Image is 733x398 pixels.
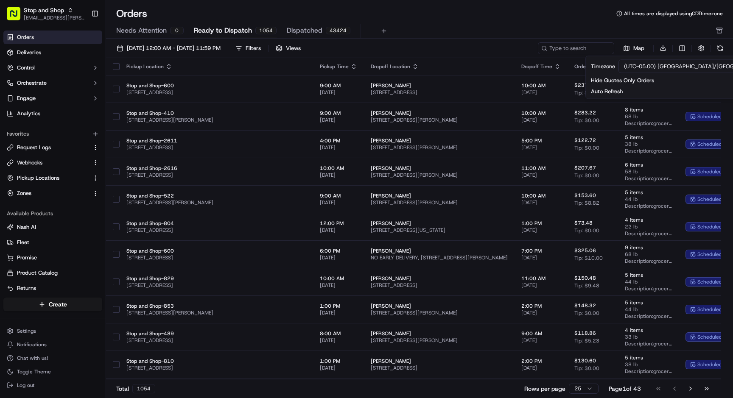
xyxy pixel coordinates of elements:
[7,189,89,197] a: Zones
[68,186,140,201] a: 💻API Documentation
[49,300,67,309] span: Create
[3,171,102,185] button: Pickup Locations
[574,310,599,317] span: Tip: $0.00
[574,109,596,116] span: $283.22
[113,42,224,54] button: [DATE] 12:00 AM - [DATE] 11:59 PM
[574,302,596,309] span: $148.32
[3,339,102,351] button: Notifications
[126,110,306,117] span: Stop and Shop-410
[697,278,722,285] span: scheduled
[697,334,722,340] span: scheduled
[574,192,596,199] span: $153.60
[3,156,102,170] button: Webhooks
[320,303,357,309] span: 1:00 PM
[625,189,672,196] span: 5 items
[17,155,24,161] img: 1736555255976-a54dd68f-1ca7-489b-9aae-adbdc363a1c4
[371,137,508,144] span: [PERSON_NAME]
[38,89,117,96] div: We're available if you need us!
[8,146,22,160] img: Matthew Saporito
[126,220,306,227] span: Stop and Shop-804
[3,266,102,280] button: Product Catalog
[625,203,672,209] span: Description: grocery bags
[131,109,154,119] button: See all
[697,361,722,368] span: scheduled
[371,309,508,316] span: [STREET_ADDRESS][PERSON_NAME]
[17,132,24,139] img: 1736555255976-a54dd68f-1ca7-489b-9aae-adbdc363a1c4
[591,77,654,84] label: Hide Quotes Only Orders
[126,89,306,96] span: [STREET_ADDRESS]
[320,137,357,144] span: 4:00 PM
[287,25,322,36] span: Dispatched
[320,192,357,199] span: 9:00 AM
[521,309,561,316] span: [DATE]
[3,3,88,24] button: Stop and Shop[EMAIL_ADDRESS][PERSON_NAME][DOMAIN_NAME]
[320,110,357,117] span: 9:00 AM
[371,199,508,206] span: [STREET_ADDRESS][PERSON_NAME]
[320,117,357,123] span: [DATE]
[5,186,68,201] a: 📗Knowledge Base
[574,200,599,206] span: Tip: $8.82
[574,365,599,372] span: Tip: $0.00
[521,165,561,172] span: 11:00 AM
[126,199,306,206] span: [STREET_ADDRESS][PERSON_NAME]
[521,254,561,261] span: [DATE]
[17,368,51,375] span: Toggle Theme
[521,137,561,144] span: 5:00 PM
[371,117,508,123] span: [STREET_ADDRESS][PERSON_NAME]
[521,192,561,199] span: 10:00 AM
[574,247,596,254] span: $325.06
[609,384,641,393] div: Page 1 of 43
[126,165,306,172] span: Stop and Shop-2616
[26,154,69,161] span: [PERSON_NAME]
[17,79,47,87] span: Orchestrate
[3,127,102,141] div: Favorites
[7,174,89,182] a: Pickup Locations
[574,82,596,89] span: $237.13
[320,365,357,371] span: [DATE]
[574,282,599,289] span: Tip: $9.48
[521,365,561,371] span: [DATE]
[3,366,102,378] button: Toggle Theme
[574,89,603,96] span: Tip: $15.14
[625,340,672,347] span: Description: grocery bags
[625,361,672,368] span: 38 lb
[3,281,102,295] button: Returns
[126,227,306,234] span: [STREET_ADDRESS]
[17,64,35,72] span: Control
[116,384,155,393] div: Total
[625,196,672,203] span: 44 lb
[3,61,102,75] button: Control
[320,254,357,261] span: [DATE]
[371,165,508,172] span: [PERSON_NAME]
[625,175,672,182] span: Description: grocery bags
[7,284,99,292] a: Returns
[17,269,58,277] span: Product Catalog
[574,63,611,70] div: Order Value
[371,192,508,199] span: [PERSON_NAME]
[625,251,672,258] span: 68 lb
[26,131,69,138] span: [PERSON_NAME]
[116,25,167,36] span: Needs Attention
[126,117,306,123] span: [STREET_ADDRESS][PERSON_NAME]
[7,159,89,167] a: Webhooks
[127,45,221,52] span: [DATE] 12:00 AM - [DATE] 11:59 PM
[371,303,508,309] span: [PERSON_NAME]
[272,42,305,54] button: Views
[574,227,599,234] span: Tip: $0.00
[371,144,508,151] span: [STREET_ADDRESS][PERSON_NAME]
[574,357,596,364] span: $130.60
[320,165,357,172] span: 10:00 AM
[320,337,357,344] span: [DATE]
[697,113,722,120] span: scheduled
[521,172,561,178] span: [DATE]
[3,379,102,391] button: Log out
[371,275,508,282] span: [PERSON_NAME]
[524,384,565,393] p: Rows per page
[17,223,36,231] span: Nash AI
[574,172,599,179] span: Tip: $0.00
[625,113,672,120] span: 68 lb
[246,45,261,52] div: Filters
[24,14,84,21] button: [EMAIL_ADDRESS][PERSON_NAME][DOMAIN_NAME]
[625,148,672,154] span: Description: grocery bags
